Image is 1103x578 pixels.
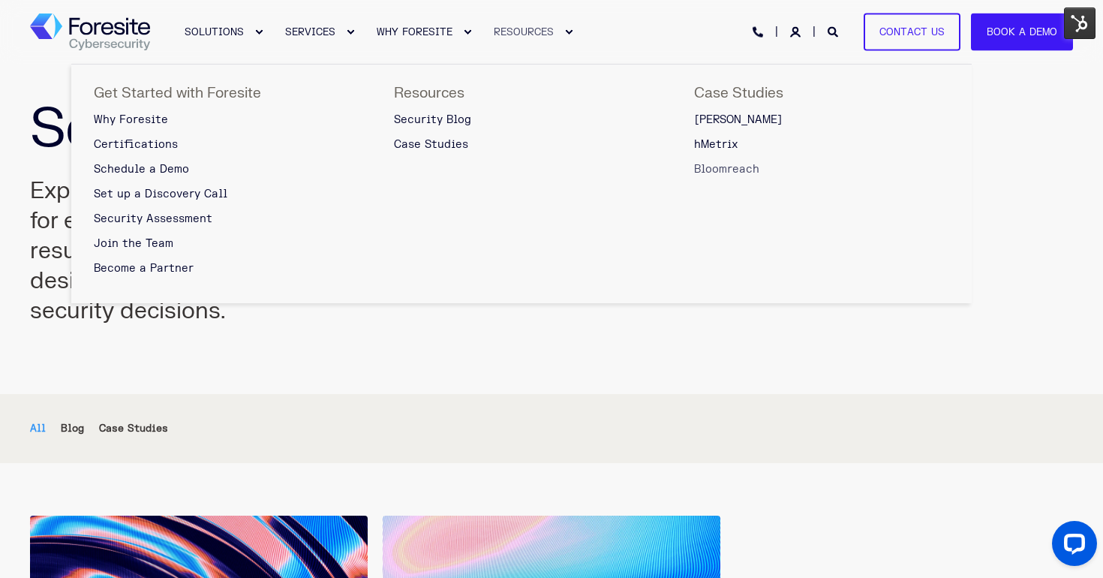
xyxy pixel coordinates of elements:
[394,84,464,102] span: Resources
[94,138,178,151] span: Certifications
[864,13,960,51] a: Contact Us
[694,138,738,151] span: hMetrix
[694,163,759,176] span: Bloomreach
[694,113,783,126] span: [PERSON_NAME]
[99,420,168,437] div: Case Studies
[790,25,804,38] a: Login
[30,417,1073,441] ul: Filter
[94,237,173,250] span: Join the Team
[61,420,84,437] div: Blog
[463,28,472,37] div: Expand WHY FORESITE
[377,26,452,38] span: WHY FORESITE
[828,25,841,38] a: Open Search
[30,420,46,437] div: All
[1064,8,1095,39] img: HubSpot Tools Menu Toggle
[346,28,355,37] div: Expand SERVICES
[694,84,783,102] span: Case Studies
[94,163,189,176] span: Schedule a Demo
[94,84,261,102] span: Get Started with Foresite
[94,262,194,275] span: Become a Partner
[94,212,212,225] span: Security Assessment
[394,113,471,126] span: Security Blog
[394,138,468,151] span: Case Studies
[30,14,150,51] a: Back to Home
[30,14,150,51] img: Foresite logo, a hexagon shape of blues with a directional arrow to the right hand side, and the ...
[494,26,554,38] span: RESOURCES
[971,13,1073,51] a: Book a Demo
[94,188,227,200] span: Set up a Discovery Call
[564,28,573,37] div: Expand RESOURCES
[185,26,244,38] span: SOLUTIONS
[254,28,263,37] div: Expand SOLUTIONS
[1040,515,1103,578] iframe: LiveChat chat widget
[94,113,168,126] span: Why Foresite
